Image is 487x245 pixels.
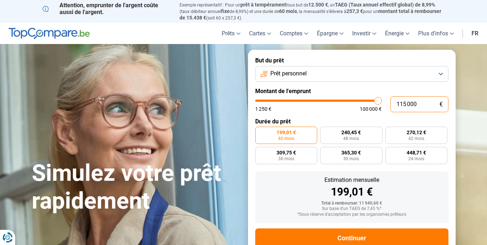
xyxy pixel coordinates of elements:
label: But du prêt [255,57,448,64]
a: Comptes [275,23,313,44]
span: 270,12 € [407,130,426,135]
div: 199,01 € [261,187,443,197]
span: TAEG (Taux annuel effectif global) de 8,99% [335,2,435,8]
span: 60 mois [279,8,297,14]
img: TopCompare [9,28,90,39]
span: 60 mois [278,136,294,141]
a: fr [467,23,483,44]
span: € [439,101,443,108]
div: Sur base d'un TAEG de 7,45 %* [261,206,443,211]
label: Durée du prêt [255,118,448,125]
span: 309,75 € [276,150,296,155]
span: 12.500 € [308,2,328,8]
span: 199,01 € [276,130,296,135]
span: fixe [221,8,230,14]
span: 365,30 € [341,150,361,155]
span: 448,71 € [407,150,426,155]
a: Prêts [217,23,245,44]
div: Estimation mensuelle [261,177,443,183]
h1: Simulez votre prêt rapidement [32,159,239,215]
span: 1 250 € [255,106,271,111]
div: Total à rembourser: 11 940,60 € [261,201,443,206]
span: 48 mois [343,136,359,141]
p: Attention, emprunter de l'argent coûte aussi de l'argent. [43,2,171,16]
label: Montant de l'emprunt [255,88,448,95]
span: 240,45 € [341,130,361,135]
span: 30 mois [343,157,359,161]
p: Exemple représentatif : Pour un tous but de , un (taux débiteur annuel de 8,99%) et une durée de ... [180,2,445,21]
span: 100 000 € [360,106,382,111]
a: Cartes [245,23,275,44]
span: 24 mois [408,157,424,161]
span: Prêt personnel [270,70,307,78]
span: prêt à tempérament [240,2,286,8]
button: Prêt personnel [255,66,448,82]
a: Plus d'infos [414,23,458,44]
span: montant total à rembourser de 15.438 € [180,8,441,21]
a: Investir [348,23,381,44]
a: Énergie [381,23,414,44]
span: 36 mois [278,157,294,161]
a: Épargne [313,23,348,44]
div: *Sous réserve d'acceptation par les organismes prêteurs [261,212,443,217]
span: 42 mois [408,136,424,141]
span: 257,3 € [346,8,363,14]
